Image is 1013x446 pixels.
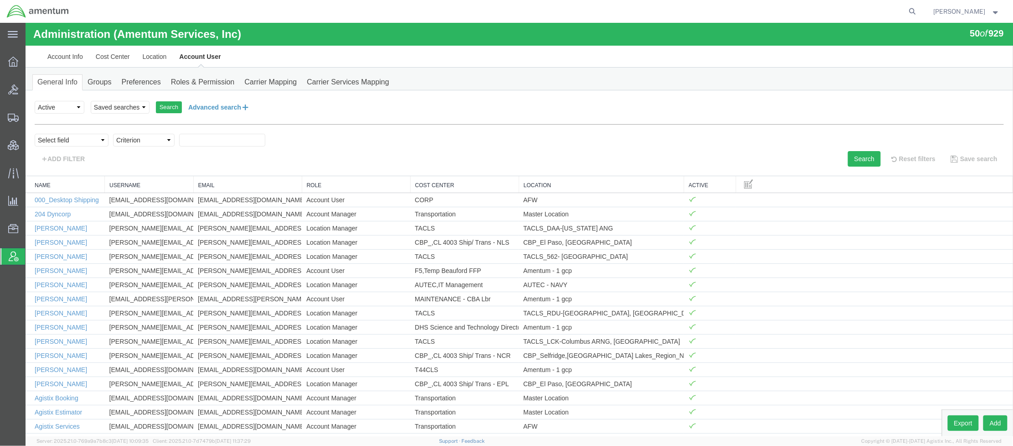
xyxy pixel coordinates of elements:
a: [PERSON_NAME] [9,230,62,237]
td: CBP_,CL 4003 Ship/ Trans - EPL [385,354,493,368]
td: [EMAIL_ADDRESS][DOMAIN_NAME] [79,382,168,396]
td: [PERSON_NAME][EMAIL_ADDRESS][PERSON_NAME][DOMAIN_NAME] [79,198,168,212]
td: [PERSON_NAME][EMAIL_ADDRESS][PERSON_NAME][DOMAIN_NAME] [79,283,168,297]
td: Location Manager [276,354,385,368]
a: [PERSON_NAME] [9,287,62,294]
td: [PERSON_NAME][EMAIL_ADDRESS][PERSON_NAME][DOMAIN_NAME] [168,325,276,340]
td: Amentum - 1 gcp [493,297,658,311]
a: Username [84,159,163,167]
iframe: FS Legacy Container [26,23,1013,436]
td: Location Manager [276,311,385,325]
td: Account Manager [276,382,385,396]
td: [PERSON_NAME][EMAIL_ADDRESS][PERSON_NAME][DOMAIN_NAME] [79,241,168,255]
button: ADD FILTER [9,128,66,144]
td: TACLS [385,198,493,212]
td: Account User [276,170,385,184]
td: [PERSON_NAME][EMAIL_ADDRESS][PERSON_NAME][DOMAIN_NAME] [79,311,168,325]
button: Search [822,128,855,144]
th: Email [168,153,276,170]
td: [EMAIL_ADDRESS][DOMAIN_NAME] [168,368,276,382]
th: Location [493,153,658,170]
td: Transportation [385,382,493,396]
a: [PERSON_NAME] [9,244,62,252]
td: [EMAIL_ADDRESS][DOMAIN_NAME] [168,340,276,354]
a: 000_Desktop Shipping [9,173,73,181]
td: [PERSON_NAME][EMAIL_ADDRESS][DOMAIN_NAME] [168,354,276,368]
td: TACLS [385,283,493,297]
td: Master Location [493,368,658,382]
a: Roles & Permission [140,52,214,68]
td: [EMAIL_ADDRESS][DOMAIN_NAME] [168,170,276,184]
td: [PERSON_NAME][EMAIL_ADDRESS][PERSON_NAME][DOMAIN_NAME] [168,283,276,297]
td: Transportation [385,368,493,382]
a: Name [9,159,74,167]
td: [EMAIL_ADDRESS][DOMAIN_NAME] [79,396,168,410]
a: [PERSON_NAME] [9,357,62,365]
a: Active [663,159,706,167]
td: CORP [385,170,493,184]
td: CBP_,CL 4003 Ship/ Trans - NCR [385,325,493,340]
td: DHS Science and Technology Directorate [385,297,493,311]
a: Feedback [462,438,485,444]
td: [PERSON_NAME][EMAIL_ADDRESS][PERSON_NAME][DOMAIN_NAME] [79,255,168,269]
td: AUTEC,IT Management [385,255,493,269]
button: Add [958,393,982,408]
button: Reset filters [857,128,916,144]
td: Transportation [385,184,493,198]
a: [PERSON_NAME] [9,273,62,280]
td: [EMAIL_ADDRESS][DOMAIN_NAME] [79,184,168,198]
td: CBP_Selfridge,[GEOGRAPHIC_DATA] Lakes_Region_NRO [493,325,658,340]
button: Export [922,393,953,408]
td: T44CLS [385,340,493,354]
th: Cost Center [385,153,493,170]
button: [PERSON_NAME] [933,6,1001,17]
td: Account Manager [276,396,385,410]
td: [PERSON_NAME][EMAIL_ADDRESS][PERSON_NAME][DOMAIN_NAME] [79,297,168,311]
td: AFW [493,170,658,184]
td: [EMAIL_ADDRESS][DOMAIN_NAME] [168,396,276,410]
td: [PERSON_NAME][EMAIL_ADDRESS][PERSON_NAME][DOMAIN_NAME] [168,297,276,311]
td: [EMAIL_ADDRESS][DOMAIN_NAME] [79,410,168,425]
td: Account Manager [276,368,385,382]
td: Amentum - 1 gcp [493,241,658,255]
img: logo [6,5,69,18]
a: Cost Center [390,159,489,167]
td: CBP_El Paso, [GEOGRAPHIC_DATA] [493,212,658,226]
td: [EMAIL_ADDRESS][DOMAIN_NAME] [79,368,168,382]
td: [EMAIL_ADDRESS][PERSON_NAME][DOMAIN_NAME] [79,269,168,283]
td: Master Location [493,410,658,425]
th: Role [276,153,385,170]
td: CBP_,CL 4003 Ship/ Trans - NLS [385,212,493,226]
td: [PERSON_NAME][EMAIL_ADDRESS][PERSON_NAME][DOMAIN_NAME] [168,241,276,255]
td: Amentum - 1 gcp [493,340,658,354]
td: Location Manager [276,212,385,226]
td: [PERSON_NAME][EMAIL_ADDRESS][PERSON_NAME][DOMAIN_NAME] [79,226,168,241]
button: Advanced search [156,77,231,92]
td: CBP_El Paso, [GEOGRAPHIC_DATA] [493,354,658,368]
td: Account Manager [276,410,385,425]
td: [PERSON_NAME][EMAIL_ADDRESS][PERSON_NAME][DOMAIN_NAME] [168,212,276,226]
td: Account User [276,241,385,255]
td: F5,Temp Beauford FFP [385,241,493,255]
a: Role [281,159,380,167]
td: [PERSON_NAME][EMAIL_ADDRESS][PERSON_NAME][DOMAIN_NAME] [79,212,168,226]
a: Agistix Booking [9,372,53,379]
td: [PERSON_NAME][EMAIL_ADDRESS][DOMAIN_NAME] [79,354,168,368]
td: TACLS_562- [GEOGRAPHIC_DATA] [493,226,658,241]
td: TACLS [385,226,493,241]
span: [DATE] 11:37:29 [215,438,251,444]
a: [PERSON_NAME] [9,258,62,266]
td: TACLS [385,311,493,325]
td: [EMAIL_ADDRESS][DOMAIN_NAME] [168,410,276,425]
span: Server: 2025.21.0-769a9a7b8c3 [36,438,149,444]
td: TACLS_LCK-Columbus ARNG, [GEOGRAPHIC_DATA] [493,311,658,325]
span: Copyright © [DATE]-[DATE] Agistix Inc., All Rights Reserved [862,437,1002,445]
td: [PERSON_NAME][EMAIL_ADDRESS][PERSON_NAME][DOMAIN_NAME] [168,198,276,212]
th: Username [79,153,168,170]
td: Location Manager [276,283,385,297]
span: [DATE] 10:09:35 [112,438,149,444]
a: Email [173,159,272,167]
td: Location Manager [276,198,385,212]
td: AFW [493,396,658,410]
